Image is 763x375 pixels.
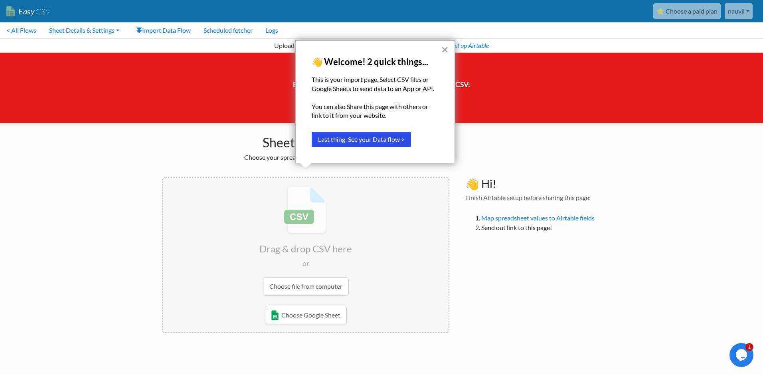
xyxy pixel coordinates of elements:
[312,132,411,147] button: Last thing: See your Data flow >
[43,22,126,38] a: Sheet Details & Settings
[465,177,601,191] h3: 👋 Hi!
[481,214,595,222] a: Map spreadsheet values to Airtable fields
[729,343,755,367] iframe: chat widget
[130,22,197,38] a: Import Data Flow
[259,22,285,38] a: Logs
[481,223,601,232] li: Send out link to this page!
[465,194,601,201] h4: Finish Airtable setup before sharing this page:
[35,6,50,16] span: CSV
[293,64,470,107] span: 👋 Required! Before imports can happen, Connect Airtable to EasyCSV:
[162,153,449,161] h2: Choose your spreadsheet below to import.
[312,57,439,67] p: 👋 Welcome! 2 quick things...
[725,3,753,19] a: nauvil
[6,3,50,20] a: EasyCSV
[197,22,259,38] a: Scheduled fetcher
[312,102,439,120] p: You can also Share this page with others or link to it from your website.
[312,75,439,93] p: This is your import page. Select CSV files or Google Sheets to send data to an App or API.
[265,306,347,324] a: Choose Google Sheet
[162,131,449,150] h1: Sheet Import
[441,43,449,56] button: Close
[431,42,489,49] a: How to set up Airtable
[653,3,721,19] a: ⭐ Choose a paid plan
